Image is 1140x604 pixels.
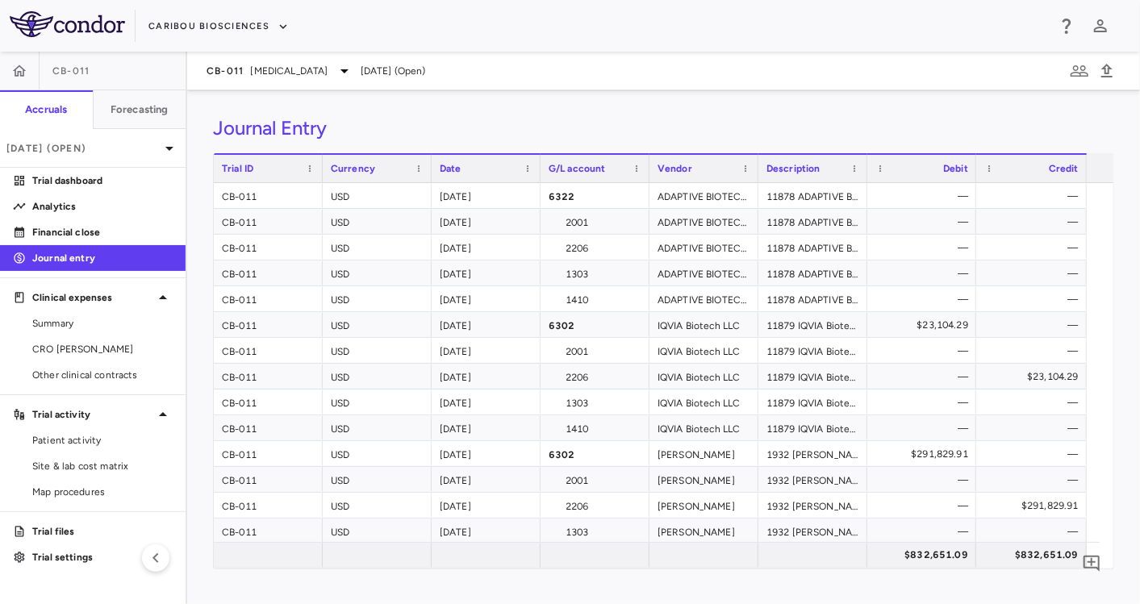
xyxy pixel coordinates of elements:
div: USD [323,389,432,414]
div: USD [323,286,432,311]
div: $832,651.09 [991,542,1079,568]
div: — [882,235,968,260]
div: 1303 [541,519,649,544]
div: [DATE] [432,209,541,234]
div: — [991,441,1079,467]
div: 11878 ADAPTIVE BIOTECHNOLOGIES CORPORATION Clinical study management and individual patient repor... [758,260,867,285]
div: CB-011 [214,183,323,208]
div: IQVIA Biotech LLC [649,389,758,414]
div: — [882,260,968,286]
span: CB-011 [52,65,90,77]
div: USD [323,338,432,363]
p: Trial activity [32,407,153,422]
div: [DATE] [432,312,541,337]
div: — [882,519,968,544]
div: 2206 [541,493,649,518]
span: Summary [32,316,173,331]
span: Credit [1049,163,1079,174]
div: 11879 IQVIA Biotech LLC Blood Specimens [758,312,867,337]
div: [DATE] [432,415,541,440]
div: 2001 [541,209,649,234]
span: Map procedures [32,485,173,499]
div: USD [323,415,432,440]
div: [DATE] [432,519,541,544]
div: USD [323,312,432,337]
div: — [991,467,1079,493]
div: 2001 [541,338,649,363]
div: [DATE] [432,183,541,208]
button: Add comment [1078,550,1105,577]
div: CB-011 [214,338,323,363]
div: IQVIA Biotech LLC [649,338,758,363]
div: [DATE] [432,235,541,260]
div: 1932 [PERSON_NAME] DIRECT_FEES, INVESTIGATOR_FEES, PASS_THROUGH [758,467,867,492]
div: CB-011 [214,519,323,544]
div: 11878 ADAPTIVE BIOTECHNOLOGIES CORPORATION Clinical study management and individual patient repor... [758,286,867,311]
div: [PERSON_NAME] [649,467,758,492]
div: [DATE] [432,389,541,414]
div: — [991,260,1079,286]
svg: Add comment [1082,554,1101,573]
img: logo-full-BYUhSk78.svg [10,11,125,37]
p: Journal entry [32,251,173,265]
p: [DATE] (Open) [6,141,160,156]
div: 1932 [PERSON_NAME] DIRECT_FEES, INVESTIGATOR_FEES, PASS_THROUGH [758,441,867,466]
div: — [991,183,1079,209]
p: Trial settings [32,550,173,564]
span: Date [440,163,461,174]
div: ADAPTIVE BIOTECHNOLOGIES CORPORATION [649,260,758,285]
div: USD [323,183,432,208]
div: 11878 ADAPTIVE BIOTECHNOLOGIES CORPORATION Clinical study management and individual patient repor... [758,183,867,208]
div: USD [323,260,432,285]
div: 2001 [541,467,649,492]
div: [DATE] [432,364,541,389]
div: 11879 IQVIA Biotech LLC Blood Specimens [758,364,867,389]
div: 1932 [PERSON_NAME] DIRECT_FEES, INVESTIGATOR_FEES, PASS_THROUGH [758,519,867,544]
div: $832,651.09 [882,542,968,568]
span: [MEDICAL_DATA] [251,64,328,78]
div: CB-011 [214,467,323,492]
div: CB-011 [214,364,323,389]
div: 11878 ADAPTIVE BIOTECHNOLOGIES CORPORATION Clinical study management and individual patient repor... [758,209,867,234]
div: 2206 [541,235,649,260]
div: $291,829.91 [991,493,1079,519]
div: — [882,415,968,441]
div: 2206 [541,364,649,389]
div: — [882,493,968,519]
div: 11878 ADAPTIVE BIOTECHNOLOGIES CORPORATION Clinical study management and individual patient repor... [758,235,867,260]
div: ADAPTIVE BIOTECHNOLOGIES CORPORATION [649,286,758,311]
span: CRO [PERSON_NAME] [32,342,173,356]
h6: Accruals [25,102,67,117]
div: USD [323,364,432,389]
p: Analytics [32,199,173,214]
button: Caribou Biosciences [148,14,289,40]
span: G/L account [549,163,606,174]
div: CB-011 [214,441,323,466]
div: $23,104.29 [991,364,1079,389]
div: $291,829.91 [882,441,968,467]
div: — [991,389,1079,415]
span: Site & lab cost matrix [32,459,173,473]
span: Other clinical contracts [32,368,173,382]
div: USD [323,519,432,544]
div: — [991,338,1079,364]
div: [PERSON_NAME] [649,441,758,466]
p: Trial files [32,524,173,539]
span: CB-011 [207,65,244,77]
div: CB-011 [214,286,323,311]
div: — [882,183,968,209]
div: — [991,286,1079,312]
div: USD [323,493,432,518]
div: CB-011 [214,415,323,440]
div: 6322 [541,183,649,208]
div: — [991,209,1079,235]
div: IQVIA Biotech LLC [649,312,758,337]
h3: Journal Entry [213,116,327,140]
span: [DATE] (Open) [361,64,426,78]
div: USD [323,209,432,234]
div: IQVIA Biotech LLC [649,415,758,440]
div: [DATE] [432,260,541,285]
div: — [991,312,1079,338]
div: 6302 [541,441,649,466]
span: Patient activity [32,433,173,448]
